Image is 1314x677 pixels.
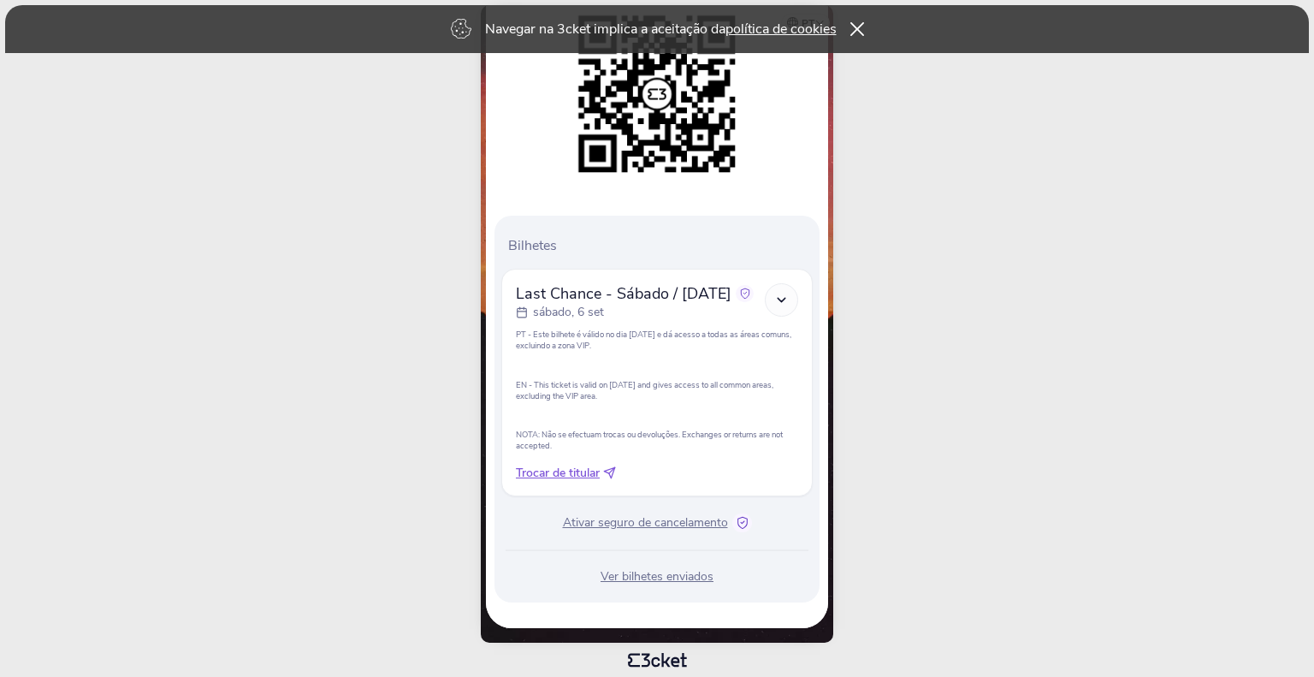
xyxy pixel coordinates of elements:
[508,236,813,255] p: Bilhetes
[725,20,837,39] a: política de cookies
[516,283,754,304] span: Last Chance - Sábado / [DATE]
[516,379,798,401] p: EN - This ticket is valid on [DATE] and gives access to all common areas, excluding the VIP area.
[485,20,837,39] p: Navegar na 3cket implica a aceitação da
[516,465,600,482] span: Trocar de titular
[516,429,798,451] p: NOTA: Não se efectuam trocas ou devoluções. Exchanges or returns are not accepted.
[570,7,744,181] img: 857bbfd9987e4341aeda58df9ec196d6.png
[501,568,813,585] div: Ver bilhetes enviados
[516,329,798,351] p: PT - Este bilhete é válido no dia [DATE] e dá acesso a todas as áreas comuns, excluindo a zona VIP.
[533,304,604,321] p: sábado, 6 set
[563,514,728,532] span: Ativar seguro de cancelamento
